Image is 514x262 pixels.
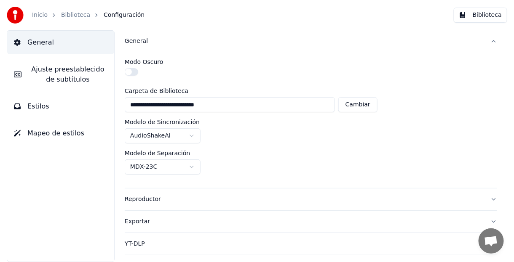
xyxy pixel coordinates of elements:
[454,8,507,23] button: Biblioteca
[125,150,190,156] label: Modelo de Separación
[125,195,484,204] div: Reproductor
[27,37,54,48] span: General
[27,101,49,111] span: Estilos
[125,211,497,233] button: Exportar
[338,97,377,112] button: Cambiar
[27,128,84,138] span: Mapeo de estilos
[7,95,114,118] button: Estilos
[125,37,484,45] div: General
[125,88,377,94] label: Carpeta de Biblioteca
[125,240,484,248] div: YT-DLP
[61,11,90,19] a: Biblioteca
[7,58,114,91] button: Ajuste preestablecido de subtítulos
[125,59,163,65] label: Modo Oscuro
[7,122,114,145] button: Mapeo de estilos
[32,11,145,19] nav: breadcrumb
[125,52,497,188] div: General
[28,64,107,85] span: Ajuste preestablecido de subtítulos
[479,228,504,254] a: Chat abierto
[125,233,497,255] button: YT-DLP
[7,7,24,24] img: youka
[7,31,114,54] button: General
[125,188,497,210] button: Reproductor
[125,217,484,226] div: Exportar
[104,11,145,19] span: Configuración
[125,119,200,125] label: Modelo de Sincronización
[125,30,497,52] button: General
[32,11,48,19] a: Inicio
